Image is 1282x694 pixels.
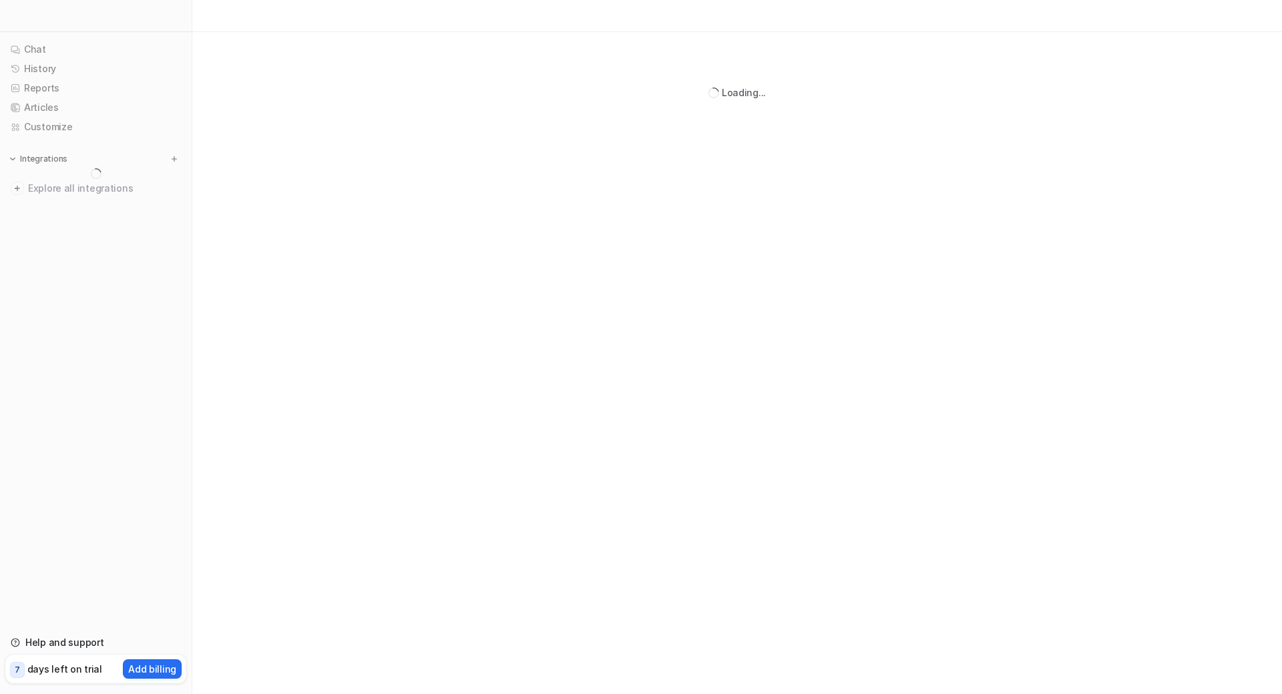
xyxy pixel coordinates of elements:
[170,154,179,164] img: menu_add.svg
[5,40,186,59] a: Chat
[722,85,766,100] div: Loading...
[11,182,24,195] img: explore all integrations
[28,178,181,199] span: Explore all integrations
[5,59,186,78] a: History
[5,98,186,117] a: Articles
[8,154,17,164] img: expand menu
[5,79,186,98] a: Reports
[128,662,176,676] p: Add billing
[123,659,182,679] button: Add billing
[5,179,186,198] a: Explore all integrations
[20,154,67,164] p: Integrations
[5,152,71,166] button: Integrations
[5,118,186,136] a: Customize
[5,633,186,652] a: Help and support
[15,664,20,676] p: 7
[27,662,102,676] p: days left on trial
